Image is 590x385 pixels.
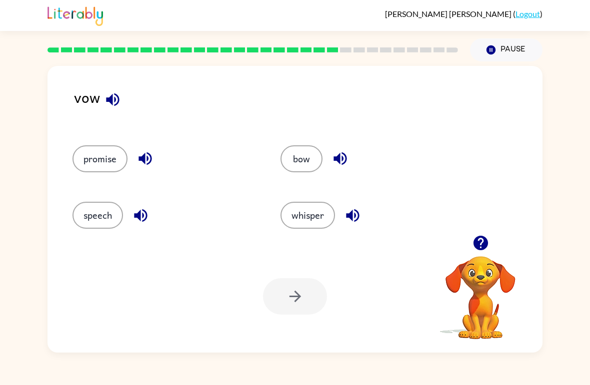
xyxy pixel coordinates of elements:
[385,9,513,18] span: [PERSON_NAME] [PERSON_NAME]
[47,4,103,26] img: Literably
[74,86,542,125] div: vow
[280,202,335,229] button: whisper
[385,9,542,18] div: ( )
[72,145,127,172] button: promise
[515,9,540,18] a: Logout
[280,145,322,172] button: bow
[72,202,123,229] button: speech
[430,241,530,341] video: Your browser must support playing .mp4 files to use Literably. Please try using another browser.
[470,38,542,61] button: Pause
